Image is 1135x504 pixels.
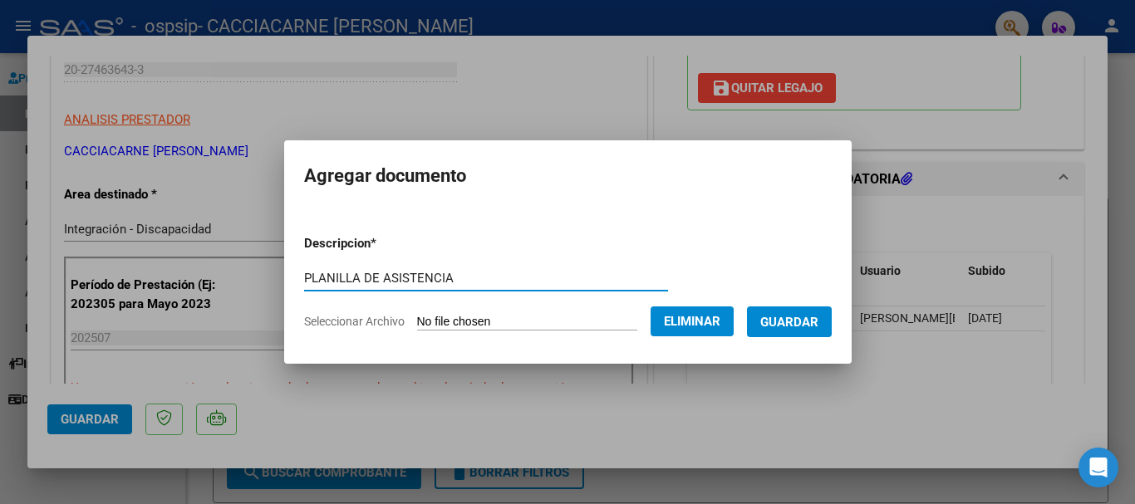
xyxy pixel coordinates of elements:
[747,306,832,337] button: Guardar
[1078,448,1118,487] div: Open Intercom Messenger
[760,315,818,330] span: Guardar
[304,160,832,192] h2: Agregar documento
[651,306,734,336] button: Eliminar
[664,314,720,329] span: Eliminar
[304,234,463,253] p: Descripcion
[304,315,405,328] span: Seleccionar Archivo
